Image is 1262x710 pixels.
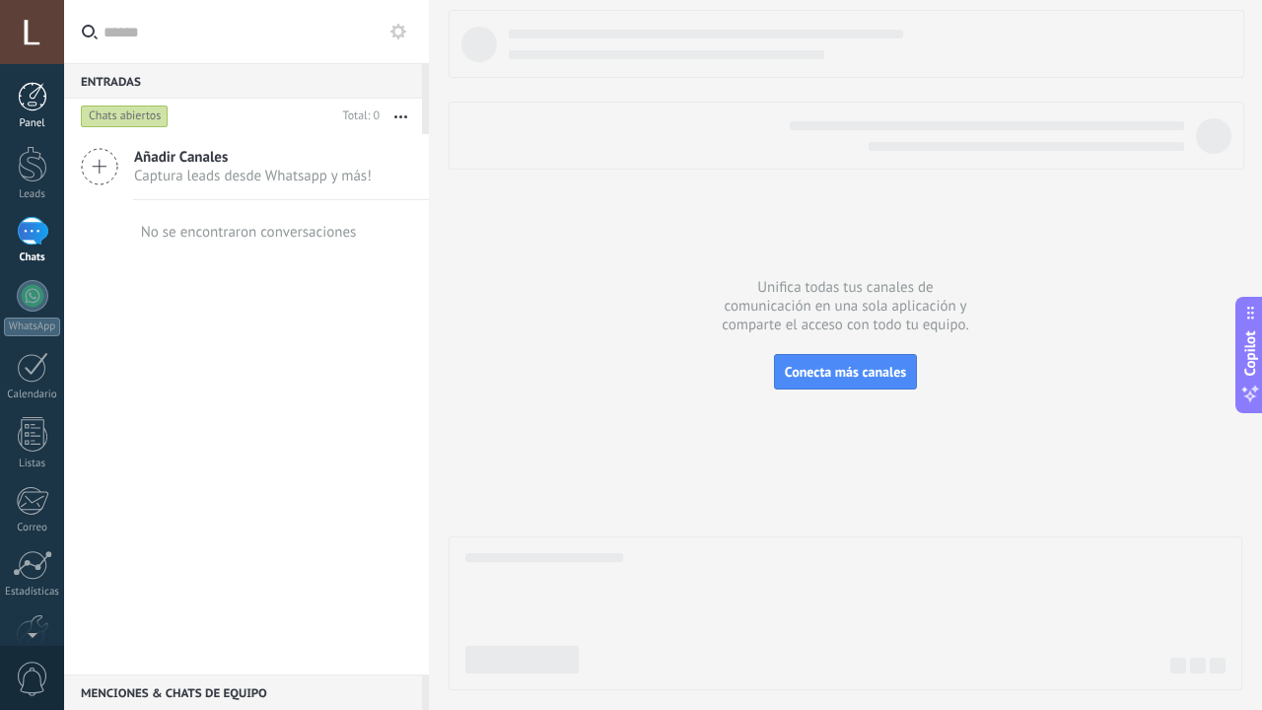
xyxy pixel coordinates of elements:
[1240,331,1260,377] span: Copilot
[64,63,422,99] div: Entradas
[4,389,61,401] div: Calendario
[4,458,61,470] div: Listas
[134,167,372,185] span: Captura leads desde Whatsapp y más!
[81,105,169,128] div: Chats abiertos
[4,318,60,336] div: WhatsApp
[64,674,422,710] div: Menciones & Chats de equipo
[141,223,357,242] div: No se encontraron conversaciones
[134,148,372,167] span: Añadir Canales
[4,251,61,264] div: Chats
[380,99,422,134] button: Más
[4,586,61,599] div: Estadísticas
[4,522,61,534] div: Correo
[785,363,906,381] span: Conecta más canales
[4,188,61,201] div: Leads
[4,117,61,130] div: Panel
[335,106,380,126] div: Total: 0
[774,354,917,390] button: Conecta más canales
